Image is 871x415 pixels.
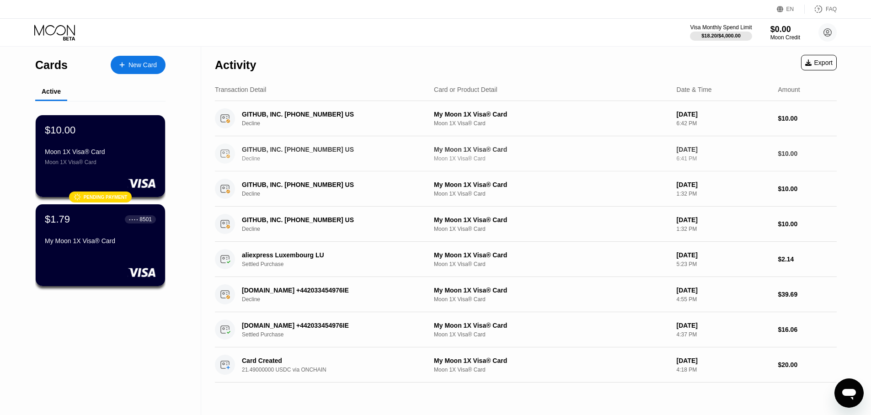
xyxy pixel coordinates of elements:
[139,216,152,223] div: 8501
[242,120,433,127] div: Decline
[777,5,805,14] div: EN
[434,296,669,303] div: Moon 1X Visa® Card
[36,115,165,197] div: $10.00Moon 1X Visa® CardMoon 1X Visa® CardPending payment
[778,115,837,122] div: $10.00
[677,357,771,364] div: [DATE]
[690,24,752,41] div: Visa Monthly Spend Limit$18.20/$4,000.00
[74,193,81,201] div: 
[242,226,433,232] div: Decline
[677,146,771,153] div: [DATE]
[242,191,433,197] div: Decline
[677,216,771,223] div: [DATE]
[805,59,833,66] div: Export
[677,287,771,294] div: [DATE]
[778,361,837,368] div: $20.00
[434,216,669,223] div: My Moon 1X Visa® Card
[242,357,419,364] div: Card Created
[434,331,669,338] div: Moon 1X Visa® Card
[129,218,138,221] div: ● ● ● ●
[42,88,61,95] div: Active
[242,111,419,118] div: GITHUB, INC. [PHONE_NUMBER] US
[778,326,837,333] div: $16.06
[215,242,837,277] div: aliexpress Luxembourg LUSettled PurchaseMy Moon 1X Visa® CardMoon 1X Visa® Card[DATE]5:23 PM$2.14
[45,159,156,165] div: Moon 1X Visa® Card
[45,148,156,155] div: Moon 1X Visa® Card
[242,331,433,338] div: Settled Purchase
[434,261,669,267] div: Moon 1X Visa® Card
[786,6,794,12] div: EN
[778,185,837,192] div: $10.00
[111,56,166,74] div: New Card
[215,136,837,171] div: GITHUB, INC. [PHONE_NUMBER] USDeclineMy Moon 1X Visa® CardMoon 1X Visa® Card[DATE]6:41 PM$10.00
[434,357,669,364] div: My Moon 1X Visa® Card
[434,287,669,294] div: My Moon 1X Visa® Card
[805,5,837,14] div: FAQ
[677,120,771,127] div: 6:42 PM
[677,251,771,259] div: [DATE]
[84,195,128,200] div: Pending payment
[778,255,837,263] div: $2.14
[242,261,433,267] div: Settled Purchase
[128,61,157,69] div: New Card
[215,207,837,242] div: GITHUB, INC. [PHONE_NUMBER] USDeclineMy Moon 1X Visa® CardMoon 1X Visa® Card[DATE]1:32 PM$10.00
[834,378,864,408] iframe: Button to launch messaging window
[778,150,837,157] div: $10.00
[677,367,771,373] div: 4:18 PM
[770,25,800,34] div: $0.00
[215,59,256,72] div: Activity
[215,277,837,312] div: [DOMAIN_NAME] +442033454976IEDeclineMy Moon 1X Visa® CardMoon 1X Visa® Card[DATE]4:55 PM$39.69
[242,367,433,373] div: 21.49000000 USDC via ONCHAIN
[770,25,800,41] div: $0.00Moon Credit
[677,111,771,118] div: [DATE]
[242,146,419,153] div: GITHUB, INC. [PHONE_NUMBER] US
[45,237,156,245] div: My Moon 1X Visa® Card
[242,251,419,259] div: aliexpress Luxembourg LU
[677,181,771,188] div: [DATE]
[242,155,433,162] div: Decline
[215,101,837,136] div: GITHUB, INC. [PHONE_NUMBER] USDeclineMy Moon 1X Visa® CardMoon 1X Visa® Card[DATE]6:42 PM$10.00
[778,291,837,298] div: $39.69
[434,191,669,197] div: Moon 1X Visa® Card
[677,226,771,232] div: 1:32 PM
[778,220,837,228] div: $10.00
[434,155,669,162] div: Moon 1X Visa® Card
[45,124,75,136] div: $10.00
[434,120,669,127] div: Moon 1X Visa® Card
[770,34,800,41] div: Moon Credit
[215,171,837,207] div: GITHUB, INC. [PHONE_NUMBER] USDeclineMy Moon 1X Visa® CardMoon 1X Visa® Card[DATE]1:32 PM$10.00
[242,181,419,188] div: GITHUB, INC. [PHONE_NUMBER] US
[215,86,266,93] div: Transaction Detail
[778,86,800,93] div: Amount
[242,322,419,329] div: [DOMAIN_NAME] +442033454976IE
[677,155,771,162] div: 6:41 PM
[677,322,771,329] div: [DATE]
[35,59,68,72] div: Cards
[434,181,669,188] div: My Moon 1X Visa® Card
[434,251,669,259] div: My Moon 1X Visa® Card
[36,204,165,286] div: $1.79● ● ● ●8501My Moon 1X Visa® Card
[45,213,70,225] div: $1.79
[690,24,752,31] div: Visa Monthly Spend Limit
[434,111,669,118] div: My Moon 1X Visa® Card
[677,191,771,197] div: 1:32 PM
[677,261,771,267] div: 5:23 PM
[215,347,837,383] div: Card Created21.49000000 USDC via ONCHAINMy Moon 1X Visa® CardMoon 1X Visa® Card[DATE]4:18 PM$20.00
[434,226,669,232] div: Moon 1X Visa® Card
[434,367,669,373] div: Moon 1X Visa® Card
[242,287,419,294] div: [DOMAIN_NAME] +442033454976IE
[434,86,497,93] div: Card or Product Detail
[215,312,837,347] div: [DOMAIN_NAME] +442033454976IESettled PurchaseMy Moon 1X Visa® CardMoon 1X Visa® Card[DATE]4:37 PM...
[242,296,433,303] div: Decline
[434,322,669,329] div: My Moon 1X Visa® Card
[701,33,741,38] div: $18.20 / $4,000.00
[801,55,837,70] div: Export
[677,296,771,303] div: 4:55 PM
[242,216,419,223] div: GITHUB, INC. [PHONE_NUMBER] US
[826,6,837,12] div: FAQ
[434,146,669,153] div: My Moon 1X Visa® Card
[677,331,771,338] div: 4:37 PM
[677,86,712,93] div: Date & Time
